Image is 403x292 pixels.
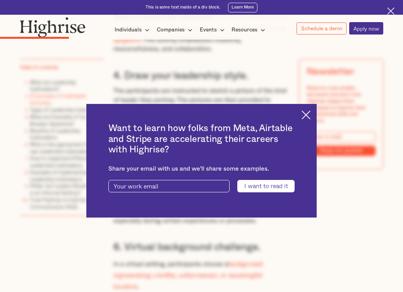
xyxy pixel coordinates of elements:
[349,22,383,35] a: Apply now
[157,25,195,35] div: Companies
[108,165,295,173] div: Share your email with us and we'll share some examples.
[200,25,217,35] div: Events
[115,25,142,35] div: Individuals
[108,123,295,156] h2: Want to learn how folks from Meta, Airtable and Stripe are accelerating their careers with Highrise?
[232,25,268,35] div: Resources
[387,7,394,15] img: Cross icon
[146,4,220,10] div: This is some text inside of a div block.
[297,22,346,35] a: Schedule a demo
[20,17,86,37] img: Highrise logo
[115,25,152,35] div: Individuals
[108,180,295,192] form: current-ascender-blog-article-modal-form
[200,25,227,35] div: Events
[228,3,257,12] a: Learn More
[157,25,185,35] div: Companies
[232,25,257,35] div: Resources
[237,180,295,192] input: I want to read it
[302,111,310,119] img: Cross icon
[108,180,230,192] input: Your work email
